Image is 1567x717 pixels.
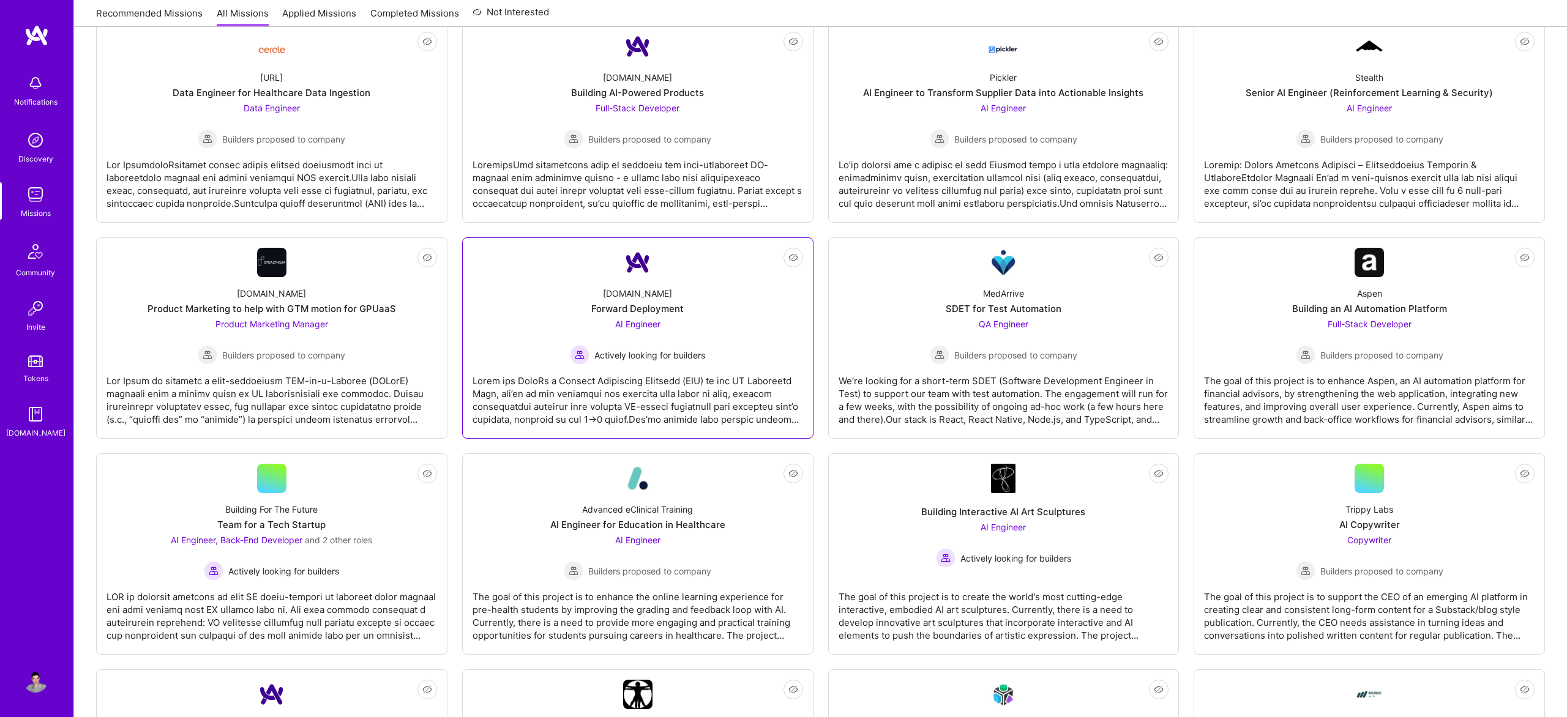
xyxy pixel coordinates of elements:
a: Company Logo[URL]Data Engineer for Healthcare Data IngestionData Engineer Builders proposed to co... [107,32,437,212]
div: Loremip: Dolors Ametcons Adipisci – Elitseddoeius Temporin & UtlaboreEtdolor Magnaali En’ad m ven... [1204,149,1535,210]
div: We’re looking for a short-term SDET (Software Development Engineer in Test) to support our team w... [839,365,1169,426]
img: Company Logo [623,248,653,277]
div: [DOMAIN_NAME] [603,287,672,300]
img: Company Logo [257,680,286,709]
a: User Avatar [20,668,51,693]
img: Actively looking for builders [204,561,223,581]
div: The goal of this project is to create the world's most cutting-edge interactive, embodied AI art ... [839,581,1169,642]
i: icon EyeClosed [1154,469,1164,478]
img: logo [24,24,49,46]
a: Company LogoMedArriveSDET for Test AutomationQA Engineer Builders proposed to companyBuilders pro... [839,248,1169,428]
span: Copywriter [1347,535,1391,545]
div: Building For The Future [225,503,318,516]
i: icon EyeClosed [1520,685,1530,694]
i: icon EyeClosed [1520,469,1530,478]
i: icon EyeClosed [422,253,432,262]
span: AI Engineer [1347,103,1392,113]
img: Builders proposed to company [930,345,949,365]
img: Builders proposed to company [1296,345,1315,365]
div: Stealth [1355,71,1383,84]
span: Builders proposed to company [1320,133,1443,146]
span: AI Engineer [981,103,1026,113]
div: AI Copywriter [1339,518,1400,531]
span: Data Engineer [244,103,300,113]
div: [DOMAIN_NAME] [603,71,672,84]
span: AI Engineer [615,319,660,329]
img: discovery [23,128,48,152]
div: Product Marketing to help with GTM motion for GPUaaS [148,302,396,315]
div: Aspen [1357,287,1382,300]
a: Company LogoBuilding Interactive AI Art SculpturesAI Engineer Actively looking for buildersActive... [839,464,1169,644]
div: Data Engineer for Healthcare Data Ingestion [173,86,370,99]
a: Company Logo[DOMAIN_NAME]Building AI-Powered ProductsFull-Stack Developer Builders proposed to co... [473,32,803,212]
span: Builders proposed to company [1320,349,1443,362]
span: Full-Stack Developer [596,103,679,113]
div: The goal of this project is to support the CEO of an emerging AI platform in creating clear and c... [1204,581,1535,642]
i: icon EyeClosed [1154,253,1164,262]
span: AI Engineer [615,535,660,545]
a: Company LogoAdvanced eClinical TrainingAI Engineer for Education in HealthcareAI Engineer Builder... [473,464,803,644]
img: Actively looking for builders [936,548,956,568]
img: Company Logo [1355,39,1384,54]
span: Actively looking for builders [228,565,339,578]
div: Lor IpsumdoloRsitamet consec adipis elitsed doeiusmodt inci ut laboreetdolo magnaal eni admini ve... [107,149,437,210]
span: Builders proposed to company [222,349,345,362]
a: Trippy LabsAI CopywriterCopywriter Builders proposed to companyBuilders proposed to companyThe go... [1204,464,1535,644]
img: Company Logo [1355,680,1384,709]
div: LOR ip dolorsit ametcons ad elit SE doeiu-tempori ut laboreet dolor magnaal eni admi veniamq nost... [107,581,437,642]
span: Builders proposed to company [588,565,711,578]
a: Company LogoStealthSenior AI Engineer (Reinforcement Learning & Security)AI Engineer Builders pro... [1204,32,1535,212]
div: Trippy Labs [1345,503,1393,516]
div: Invite [26,321,45,333]
span: Builders proposed to company [588,133,711,146]
div: Building Interactive AI Art Sculptures [921,505,1085,518]
div: Forward Deployment [591,302,684,315]
img: teamwork [23,182,48,207]
div: Lo’ip dolorsi ame c adipisc el sedd Eiusmod tempo i utla etdolore magnaaliq: enimadminimv quisn, ... [839,149,1169,210]
a: Applied Missions [282,7,356,27]
i: icon EyeClosed [1154,685,1164,694]
div: Advanced eClinical Training [582,503,693,516]
div: [DOMAIN_NAME] [237,287,306,300]
a: Company LogoAspenBuilding an AI Automation PlatformFull-Stack Developer Builders proposed to comp... [1204,248,1535,428]
div: Lorem ips DoloRs a Consect Adipiscing Elitsedd (EIU) te inc UT Laboreetd Magn, ali’en ad min veni... [473,365,803,426]
img: bell [23,71,48,95]
span: AI Engineer, Back-End Developer [171,535,302,545]
a: Completed Missions [370,7,459,27]
img: Builders proposed to company [198,129,217,149]
img: Builders proposed to company [1296,561,1315,581]
a: Company Logo[DOMAIN_NAME]Forward DeploymentAI Engineer Actively looking for buildersActively look... [473,248,803,428]
span: Product Marketing Manager [215,319,328,329]
img: Builders proposed to company [564,129,583,149]
span: and 2 other roles [305,535,372,545]
img: Company Logo [989,680,1018,709]
i: icon EyeClosed [788,469,798,478]
img: Company Logo [991,464,1015,493]
div: Pickler [990,71,1017,84]
div: Team for a Tech Startup [217,518,326,531]
img: Company Logo [623,32,653,61]
img: Company Logo [989,35,1018,58]
img: Company Logo [257,37,286,57]
a: All Missions [217,7,269,27]
div: Lor Ipsum do sitametc a elit-seddoeiusm TEM-in-u-Laboree (DOLorE) magnaali enim a minimv quisn ex... [107,365,437,426]
div: Tokens [23,372,48,385]
a: Recommended Missions [96,7,203,27]
i: icon EyeClosed [1520,253,1530,262]
img: guide book [23,402,48,426]
div: AI Engineer to Transform Supplier Data into Actionable Insights [863,86,1143,99]
img: Builders proposed to company [930,129,949,149]
i: icon EyeClosed [422,685,432,694]
img: User Avatar [23,668,48,693]
i: icon EyeClosed [422,37,432,46]
div: MedArrive [983,287,1024,300]
span: Actively looking for builders [960,552,1071,565]
i: icon EyeClosed [788,37,798,46]
img: Builders proposed to company [1296,129,1315,149]
img: Invite [23,296,48,321]
div: Community [16,266,55,279]
span: Builders proposed to company [1320,565,1443,578]
div: [DOMAIN_NAME] [6,426,65,439]
div: Senior AI Engineer (Reinforcement Learning & Security) [1246,86,1493,99]
a: Company Logo[DOMAIN_NAME]Product Marketing to help with GTM motion for GPUaaSProduct Marketing Ma... [107,248,437,428]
